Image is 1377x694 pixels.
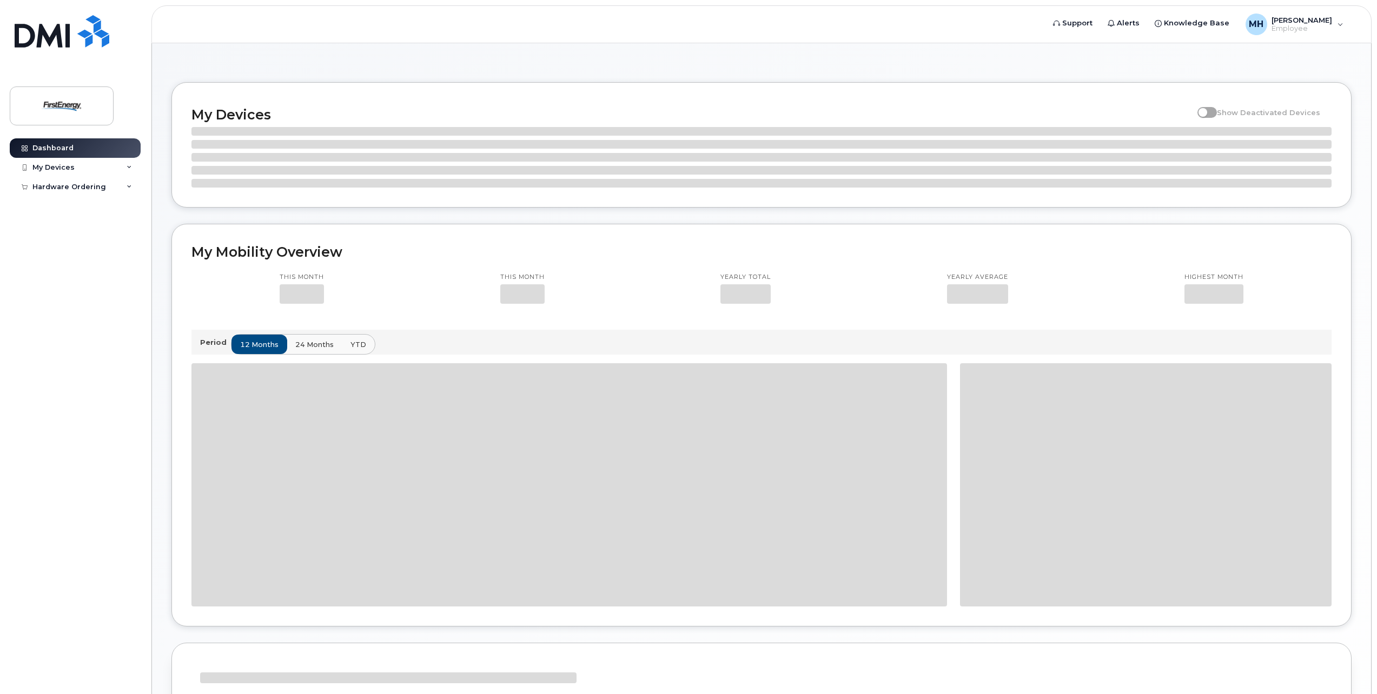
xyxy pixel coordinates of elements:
p: This month [280,273,324,282]
h2: My Mobility Overview [191,244,1332,260]
span: YTD [350,339,366,350]
p: Highest month [1184,273,1243,282]
p: Period [200,337,231,348]
input: Show Deactivated Devices [1197,102,1206,111]
p: Yearly total [720,273,771,282]
h2: My Devices [191,106,1192,123]
span: Show Deactivated Devices [1217,108,1320,117]
p: This month [500,273,545,282]
span: 24 months [295,339,334,350]
p: Yearly average [947,273,1008,282]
